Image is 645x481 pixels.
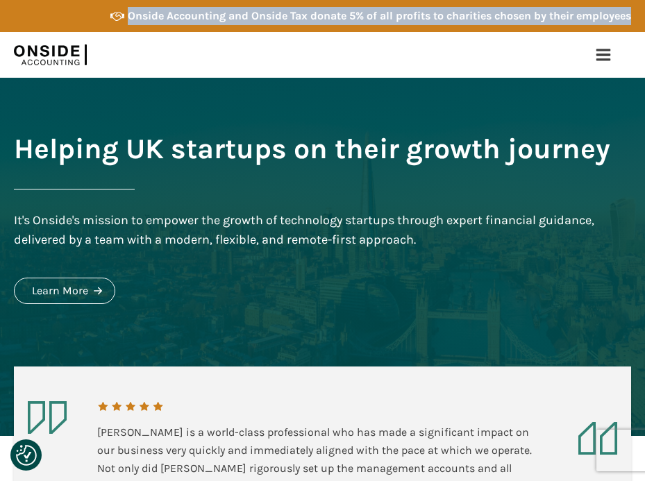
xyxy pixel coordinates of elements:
div: It's Onside's mission to empower the growth of technology startups through expert financial guida... [14,210,631,251]
div: Onside Accounting and Onside Tax donate 5% of all profits to charities chosen by their employees [128,7,631,25]
img: Revisit consent button [16,445,37,466]
a: Learn More [14,278,115,304]
button: Consent Preferences [16,445,37,466]
h1: Helping UK startups on their growth journey [14,130,610,168]
img: Onside Accounting [14,37,87,72]
div: Learn More [32,282,88,300]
